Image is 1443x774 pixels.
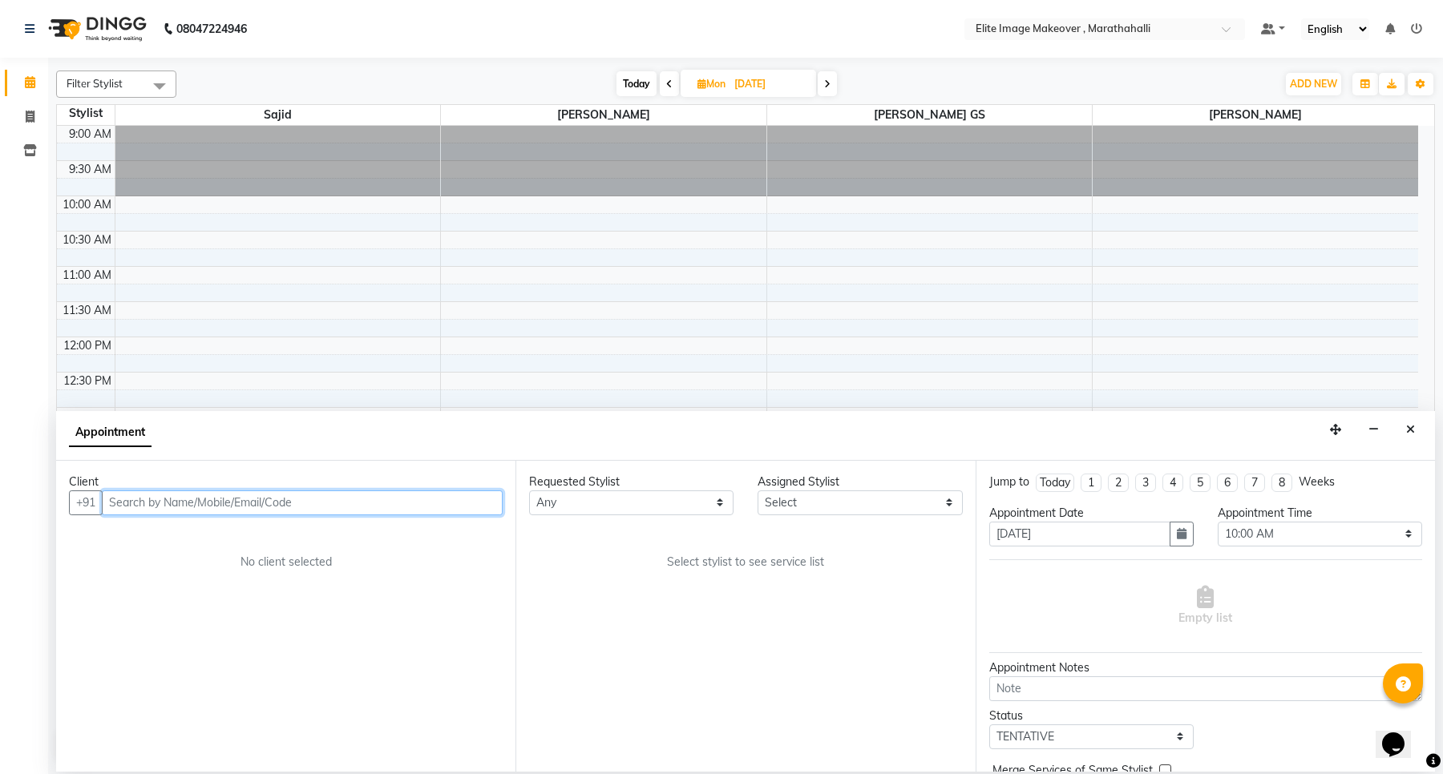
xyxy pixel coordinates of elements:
[1299,474,1335,490] div: Weeks
[616,71,657,96] span: Today
[989,659,1422,676] div: Appointment Notes
[1135,474,1156,492] li: 3
[1399,417,1422,442] button: Close
[1218,505,1422,522] div: Appointment Time
[66,161,115,178] div: 9:30 AM
[41,6,151,51] img: logo
[69,474,503,490] div: Client
[758,474,962,490] div: Assigned Stylist
[1217,474,1238,492] li: 6
[69,418,152,447] span: Appointment
[767,105,1093,125] span: [PERSON_NAME] GS
[1081,474,1101,492] li: 1
[1093,105,1418,125] span: [PERSON_NAME]
[59,267,115,284] div: 11:00 AM
[989,474,1029,490] div: Jump to
[107,554,464,570] div: No client selected
[1162,474,1183,492] li: 4
[989,505,1194,522] div: Appointment Date
[59,302,115,319] div: 11:30 AM
[1271,474,1292,492] li: 8
[1190,474,1211,492] li: 5
[66,126,115,143] div: 9:00 AM
[667,554,824,570] span: Select stylist to see service list
[1108,474,1129,492] li: 2
[60,337,115,354] div: 12:00 PM
[115,105,441,125] span: Sajid
[1376,710,1427,758] iframe: chat widget
[59,196,115,213] div: 10:00 AM
[1290,78,1337,90] span: ADD NEW
[69,490,103,515] button: +91
[529,474,734,490] div: Requested Stylist
[67,408,115,425] div: 1:00 PM
[441,105,766,125] span: [PERSON_NAME]
[59,232,115,248] div: 10:30 AM
[1040,474,1070,491] div: Today
[57,105,115,122] div: Stylist
[102,490,503,515] input: Search by Name/Mobile/Email/Code
[730,72,810,96] input: 2025-10-06
[1178,586,1232,627] span: Empty list
[989,707,1194,724] div: Status
[1286,73,1341,95] button: ADD NEW
[60,373,115,389] div: 12:30 PM
[67,77,123,90] span: Filter Stylist
[176,6,247,51] b: 08047224946
[1244,474,1265,492] li: 7
[989,522,1170,546] input: yyyy-mm-dd
[693,78,730,90] span: Mon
